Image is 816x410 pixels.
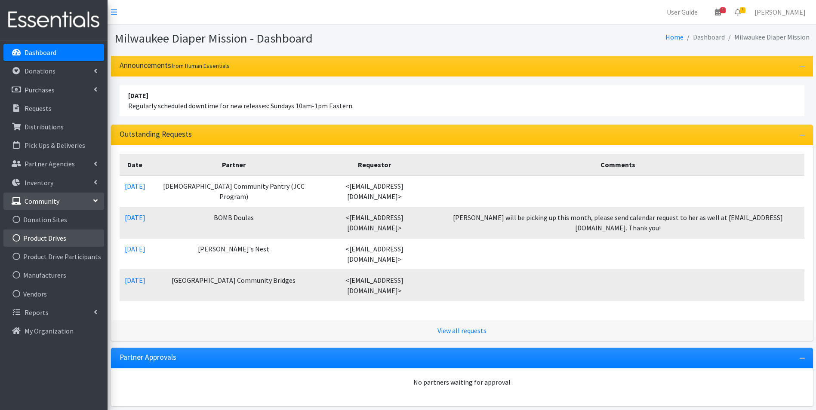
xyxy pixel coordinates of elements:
a: Community [3,193,104,210]
a: [DATE] [125,182,145,190]
a: Distributions [3,118,104,135]
a: Product Drives [3,229,104,247]
a: Requests [3,100,104,117]
p: Donations [25,67,55,75]
a: 1 [708,3,728,21]
a: [DATE] [125,213,145,222]
p: Dashboard [25,48,56,57]
p: Reports [25,308,49,317]
p: Pick Ups & Deliveries [25,141,85,150]
a: User Guide [660,3,705,21]
a: Vendors [3,285,104,303]
a: Manufacturers [3,266,104,284]
li: Dashboard [684,31,725,43]
a: [DATE] [125,276,145,285]
div: No partners waiting for approval [120,377,804,387]
th: Date [120,154,151,175]
li: Regularly scheduled downtime for new releases: Sundays 10am-1pm Eastern. [120,85,804,116]
a: Reports [3,304,104,321]
td: <[EMAIL_ADDRESS][DOMAIN_NAME]> [317,238,432,269]
p: Requests [25,104,52,113]
p: Inventory [25,178,53,187]
a: [PERSON_NAME] [748,3,813,21]
a: Donations [3,62,104,80]
a: View all requests [437,326,487,335]
li: Milwaukee Diaper Mission [725,31,810,43]
h3: Announcements [120,61,230,70]
a: Pick Ups & Deliveries [3,137,104,154]
td: <[EMAIL_ADDRESS][DOMAIN_NAME]> [317,207,432,238]
a: Partner Agencies [3,155,104,172]
a: Dashboard [3,44,104,61]
th: Partner [151,154,317,175]
p: Community [25,197,59,205]
span: 3 [740,7,745,13]
small: from Human Essentials [171,62,230,70]
p: Distributions [25,122,64,131]
th: Requestor [317,154,432,175]
a: Donation Sites [3,211,104,228]
a: Home [665,33,684,41]
p: My Organization [25,327,74,335]
a: My Organization [3,322,104,340]
a: Purchases [3,81,104,98]
td: [PERSON_NAME]'s Nest [151,238,317,269]
h3: Outstanding Requests [120,130,192,139]
span: 1 [720,7,726,13]
a: Product Drive Participants [3,248,104,265]
img: HumanEssentials [3,6,104,34]
td: [GEOGRAPHIC_DATA] Community Bridges [151,269,317,301]
td: BOMB Doulas [151,207,317,238]
a: Inventory [3,174,104,191]
a: 3 [728,3,748,21]
h1: Milwaukee Diaper Mission - Dashboard [114,31,459,46]
td: <[EMAIL_ADDRESS][DOMAIN_NAME]> [317,269,432,301]
p: Purchases [25,86,55,94]
td: [DEMOGRAPHIC_DATA] Community Pantry (JCC Program) [151,175,317,207]
th: Comments [432,154,804,175]
strong: [DATE] [128,91,148,100]
td: <[EMAIL_ADDRESS][DOMAIN_NAME]> [317,175,432,207]
h3: Partner Approvals [120,353,176,362]
a: [DATE] [125,245,145,253]
td: [PERSON_NAME] will be picking up this month, please send calendar request to her as well at [EMAI... [432,207,804,238]
p: Partner Agencies [25,159,75,168]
